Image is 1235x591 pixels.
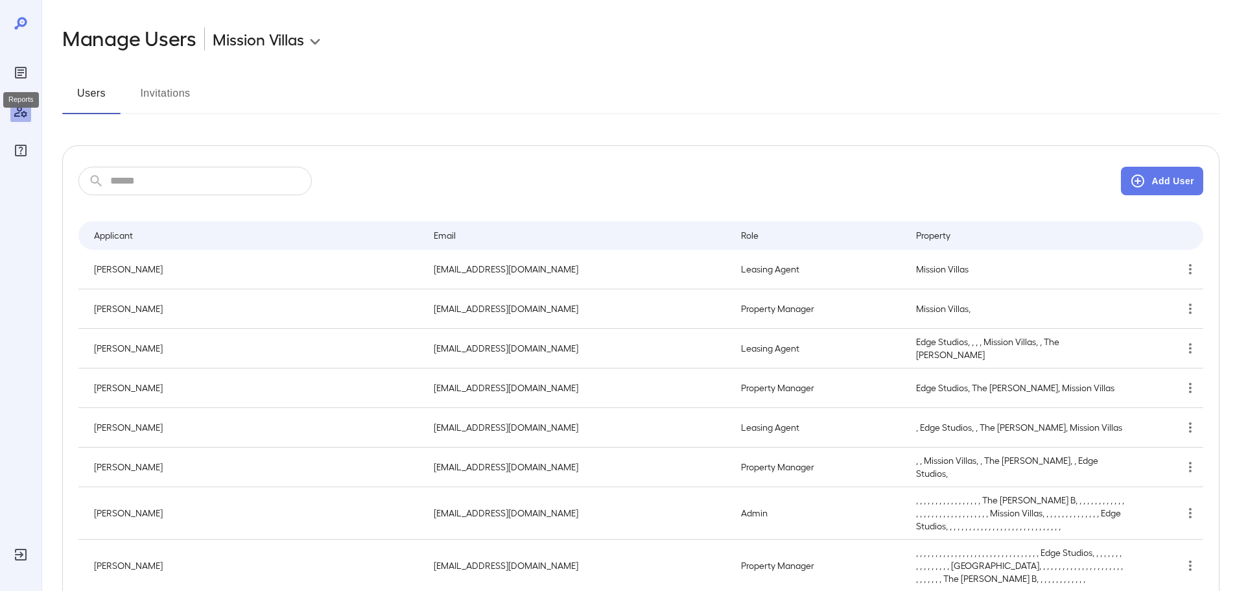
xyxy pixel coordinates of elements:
[434,263,721,276] p: [EMAIL_ADDRESS][DOMAIN_NAME]
[10,140,31,161] div: FAQ
[741,507,895,520] p: Admin
[741,461,895,474] p: Property Manager
[94,559,413,572] p: [PERSON_NAME]
[916,546,1125,585] p: , , , , , , , , , , , , , , , , , , , , , , , , , , , , , , , , Edge Studios, , , , , , , , , , ,...
[741,302,895,315] p: Property Manager
[62,83,121,114] button: Users
[94,421,413,434] p: [PERSON_NAME]
[94,381,413,394] p: [PERSON_NAME]
[731,221,906,250] th: Role
[916,494,1125,533] p: , , , , , , , , , , , , , , , , , The [PERSON_NAME] B, , , , , , , , , , , , , , , , , , , , , , ...
[136,83,194,114] button: Invitations
[916,421,1125,434] p: , Edge Studios, , The [PERSON_NAME], Mission Villas
[916,381,1125,394] p: Edge Studios, The [PERSON_NAME], Mission Villas
[423,221,731,250] th: Email
[434,507,721,520] p: [EMAIL_ADDRESS][DOMAIN_NAME]
[434,559,721,572] p: [EMAIL_ADDRESS][DOMAIN_NAME]
[94,302,413,315] p: [PERSON_NAME]
[213,29,304,49] p: Mission Villas
[94,342,413,355] p: [PERSON_NAME]
[434,461,721,474] p: [EMAIL_ADDRESS][DOMAIN_NAME]
[741,381,895,394] p: Property Manager
[10,101,31,122] div: Manage Users
[741,421,895,434] p: Leasing Agent
[434,421,721,434] p: [EMAIL_ADDRESS][DOMAIN_NAME]
[94,461,413,474] p: [PERSON_NAME]
[434,302,721,315] p: [EMAIL_ADDRESS][DOMAIN_NAME]
[741,559,895,572] p: Property Manager
[916,454,1125,480] p: , , Mission Villas, , The [PERSON_NAME], , Edge Studios,
[10,544,31,565] div: Log Out
[916,335,1125,361] p: Edge Studios, , , , Mission Villas, , The [PERSON_NAME]
[434,381,721,394] p: [EMAIL_ADDRESS][DOMAIN_NAME]
[94,507,413,520] p: [PERSON_NAME]
[1121,167,1203,195] button: Add User
[94,263,413,276] p: [PERSON_NAME]
[916,302,1125,315] p: Mission Villas,
[906,221,1136,250] th: Property
[78,221,423,250] th: Applicant
[741,342,895,355] p: Leasing Agent
[3,92,39,108] div: Reports
[741,263,895,276] p: Leasing Agent
[10,62,31,83] div: Reports
[434,342,721,355] p: [EMAIL_ADDRESS][DOMAIN_NAME]
[62,26,196,52] h2: Manage Users
[916,263,1125,276] p: Mission Villas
